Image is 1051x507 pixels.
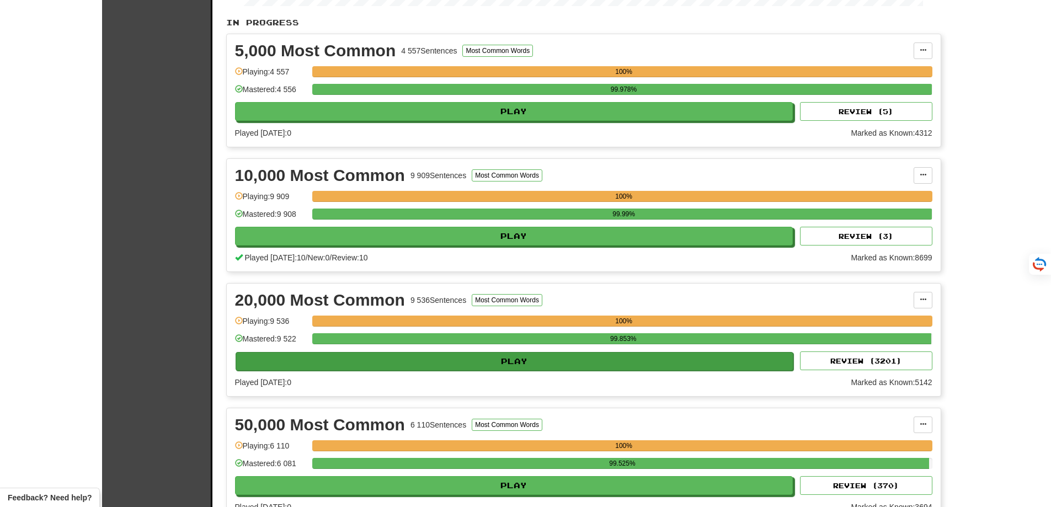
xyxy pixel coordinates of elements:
[235,440,307,458] div: Playing: 6 110
[235,292,405,308] div: 20,000 Most Common
[851,377,932,388] div: Marked as Known: 5142
[851,252,932,263] div: Marked as Known: 8699
[8,492,92,503] span: Open feedback widget
[316,316,932,327] div: 100%
[472,169,542,182] button: Most Common Words
[401,45,457,56] div: 4 557 Sentences
[235,476,793,495] button: Play
[410,170,466,181] div: 9 909 Sentences
[235,458,307,476] div: Mastered: 6 081
[235,209,307,227] div: Mastered: 9 908
[800,227,932,246] button: Review (3)
[800,476,932,495] button: Review (370)
[316,191,932,202] div: 100%
[235,129,291,137] span: Played [DATE]: 0
[226,17,941,28] p: In Progress
[316,66,932,77] div: 100%
[235,316,307,334] div: Playing: 9 536
[851,127,932,138] div: Marked as Known: 4312
[235,378,291,387] span: Played [DATE]: 0
[410,419,466,430] div: 6 110 Sentences
[332,253,367,262] span: Review: 10
[235,84,307,102] div: Mastered: 4 556
[316,209,932,220] div: 99.99%
[235,191,307,209] div: Playing: 9 909
[235,417,405,433] div: 50,000 Most Common
[472,294,542,306] button: Most Common Words
[462,45,533,57] button: Most Common Words
[235,227,793,246] button: Play
[306,253,308,262] span: /
[410,295,466,306] div: 9 536 Sentences
[329,253,332,262] span: /
[236,352,794,371] button: Play
[472,419,542,431] button: Most Common Words
[316,458,929,469] div: 99.525%
[800,102,932,121] button: Review (5)
[316,333,931,344] div: 99.853%
[800,351,932,370] button: Review (3201)
[244,253,305,262] span: Played [DATE]: 10
[316,84,932,95] div: 99.978%
[316,440,932,451] div: 100%
[308,253,330,262] span: New: 0
[235,333,307,351] div: Mastered: 9 522
[235,66,307,84] div: Playing: 4 557
[235,42,396,59] div: 5,000 Most Common
[235,167,405,184] div: 10,000 Most Common
[235,102,793,121] button: Play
